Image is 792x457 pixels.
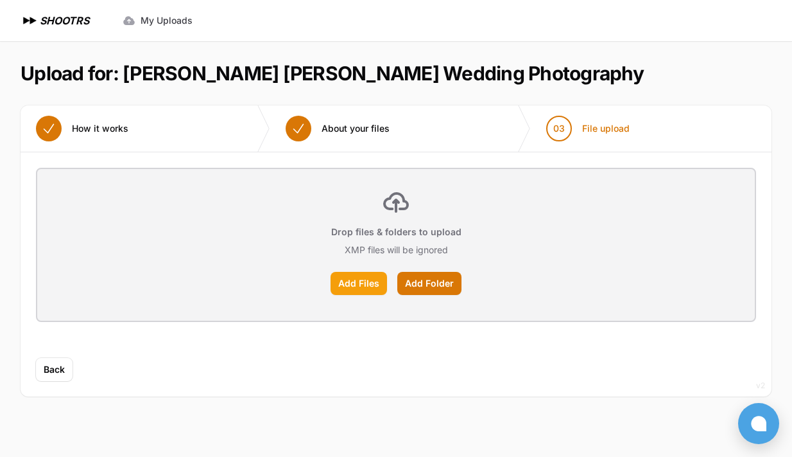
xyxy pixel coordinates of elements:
span: How it works [72,122,128,135]
a: My Uploads [115,9,200,32]
label: Add Folder [397,272,461,295]
img: SHOOTRS [21,13,40,28]
span: My Uploads [141,14,193,27]
span: About your files [322,122,390,135]
button: How it works [21,105,144,152]
h1: Upload for: [PERSON_NAME] [PERSON_NAME] Wedding Photography [21,62,644,85]
span: 03 [553,122,565,135]
h1: SHOOTRS [40,13,89,28]
p: Drop files & folders to upload [331,226,461,238]
label: Add Files [331,272,387,295]
p: XMP files will be ignored [345,244,448,256]
button: Open chat window [738,403,779,444]
div: v2 [756,378,765,393]
button: About your files [270,105,405,152]
button: 03 File upload [531,105,645,152]
span: Back [44,363,65,376]
a: SHOOTRS SHOOTRS [21,13,89,28]
button: Back [36,358,73,381]
span: File upload [582,122,630,135]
